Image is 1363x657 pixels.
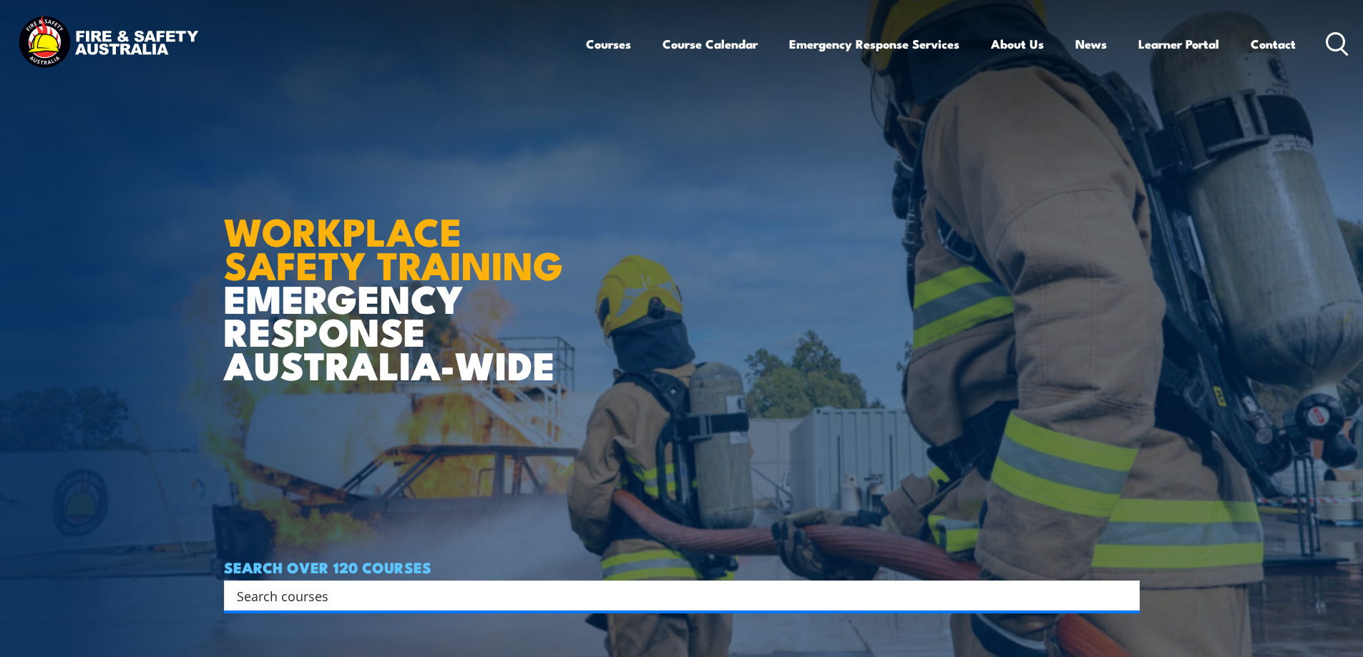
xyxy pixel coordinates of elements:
[1138,25,1219,63] a: Learner Portal
[586,25,631,63] a: Courses
[224,559,1140,575] h4: SEARCH OVER 120 COURSES
[663,25,758,63] a: Course Calendar
[1115,586,1135,606] button: Search magnifier button
[237,585,1108,606] input: Search input
[991,25,1044,63] a: About Us
[224,200,563,293] strong: WORKPLACE SAFETY TRAINING
[1075,25,1107,63] a: News
[1251,25,1296,63] a: Contact
[240,586,1111,606] form: Search form
[789,25,959,63] a: Emergency Response Services
[224,178,574,381] h1: EMERGENCY RESPONSE AUSTRALIA-WIDE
